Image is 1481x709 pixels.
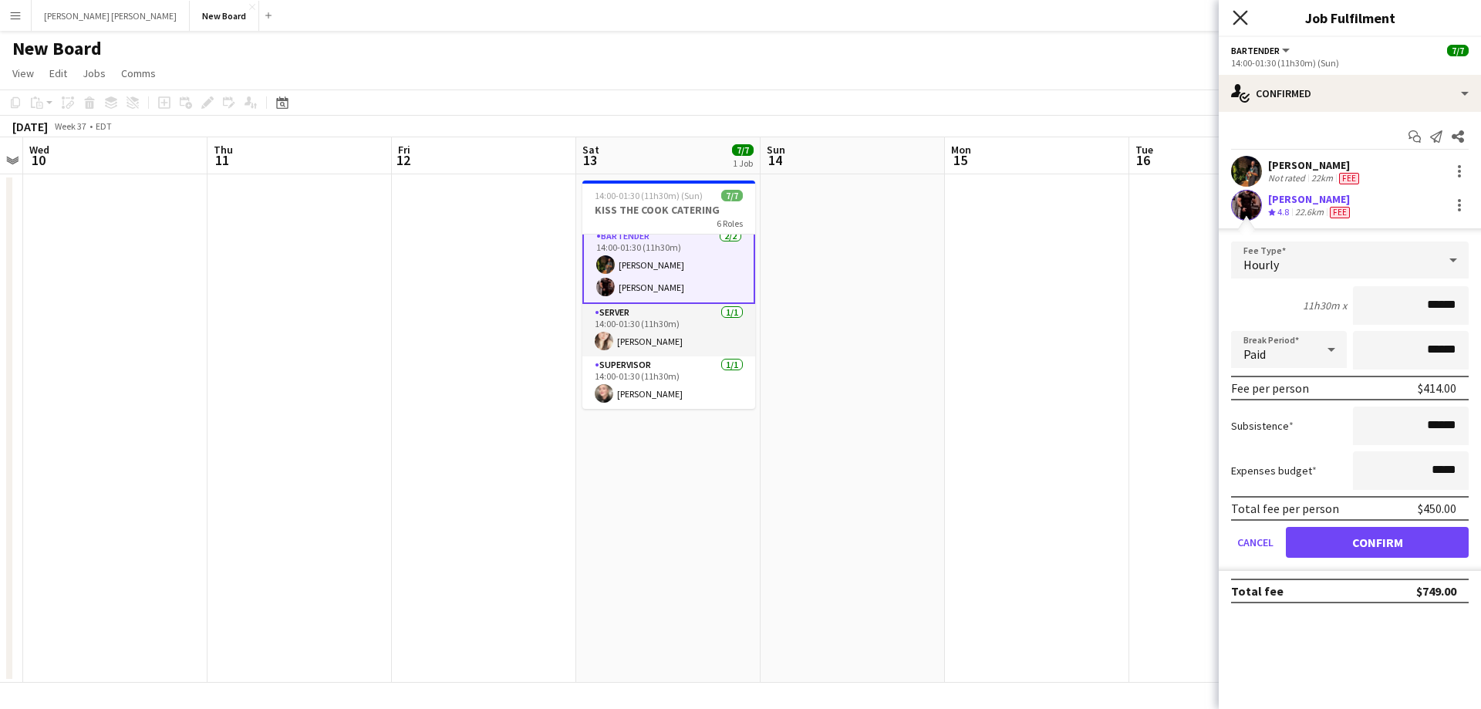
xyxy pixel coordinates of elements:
[1231,57,1469,69] div: 14:00-01:30 (11h30m) (Sun)
[1231,380,1309,396] div: Fee per person
[1268,172,1308,184] div: Not rated
[32,1,190,31] button: [PERSON_NAME] [PERSON_NAME]
[1219,75,1481,112] div: Confirmed
[1133,151,1153,169] span: 16
[1231,464,1317,478] label: Expenses budget
[1231,45,1280,56] span: BARTENDER
[767,143,785,157] span: Sun
[96,120,112,132] div: EDT
[12,66,34,80] span: View
[1339,173,1359,184] span: Fee
[12,37,102,60] h1: New Board
[1336,172,1362,184] div: Crew has different fees then in role
[582,226,755,304] app-card-role: BARTENDER2/214:00-01:30 (11h30m)[PERSON_NAME][PERSON_NAME]
[1447,45,1469,56] span: 7/7
[12,119,48,134] div: [DATE]
[398,143,410,157] span: Fri
[1231,501,1339,516] div: Total fee per person
[732,144,754,156] span: 7/7
[1243,257,1279,272] span: Hourly
[396,151,410,169] span: 12
[1231,527,1280,558] button: Cancel
[717,218,743,229] span: 6 Roles
[951,143,971,157] span: Mon
[1303,299,1347,312] div: 11h30m x
[1418,380,1456,396] div: $414.00
[1330,207,1350,218] span: Fee
[1418,501,1456,516] div: $450.00
[582,181,755,409] app-job-card: 14:00-01:30 (11h30m) (Sun)7/7KISS THE COOK CATERING6 RolesSERVER1/114:00-23:00 (9h)[PERSON_NAME]B...
[949,151,971,169] span: 15
[83,66,106,80] span: Jobs
[733,157,753,169] div: 1 Job
[49,66,67,80] span: Edit
[1231,45,1292,56] button: BARTENDER
[582,304,755,356] app-card-role: SERVER1/114:00-01:30 (11h30m)[PERSON_NAME]
[1135,143,1153,157] span: Tue
[582,203,755,217] h3: KISS THE COOK CATERING
[1219,8,1481,28] h3: Job Fulfilment
[190,1,259,31] button: New Board
[1308,172,1336,184] div: 22km
[1286,527,1469,558] button: Confirm
[115,63,162,83] a: Comms
[1416,583,1456,599] div: $749.00
[1292,206,1327,219] div: 22.6km
[27,151,49,169] span: 10
[211,151,233,169] span: 11
[580,151,599,169] span: 13
[51,120,89,132] span: Week 37
[1243,346,1266,362] span: Paid
[582,356,755,409] app-card-role: SUPERVISOR1/114:00-01:30 (11h30m)[PERSON_NAME]
[764,151,785,169] span: 14
[721,190,743,201] span: 7/7
[595,190,703,201] span: 14:00-01:30 (11h30m) (Sun)
[1327,206,1353,219] div: Crew has different fees then in role
[1231,419,1294,433] label: Subsistence
[76,63,112,83] a: Jobs
[43,63,73,83] a: Edit
[1277,206,1289,218] span: 4.8
[1231,583,1284,599] div: Total fee
[121,66,156,80] span: Comms
[6,63,40,83] a: View
[1268,158,1362,172] div: [PERSON_NAME]
[29,143,49,157] span: Wed
[582,143,599,157] span: Sat
[214,143,233,157] span: Thu
[1268,192,1353,206] div: [PERSON_NAME]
